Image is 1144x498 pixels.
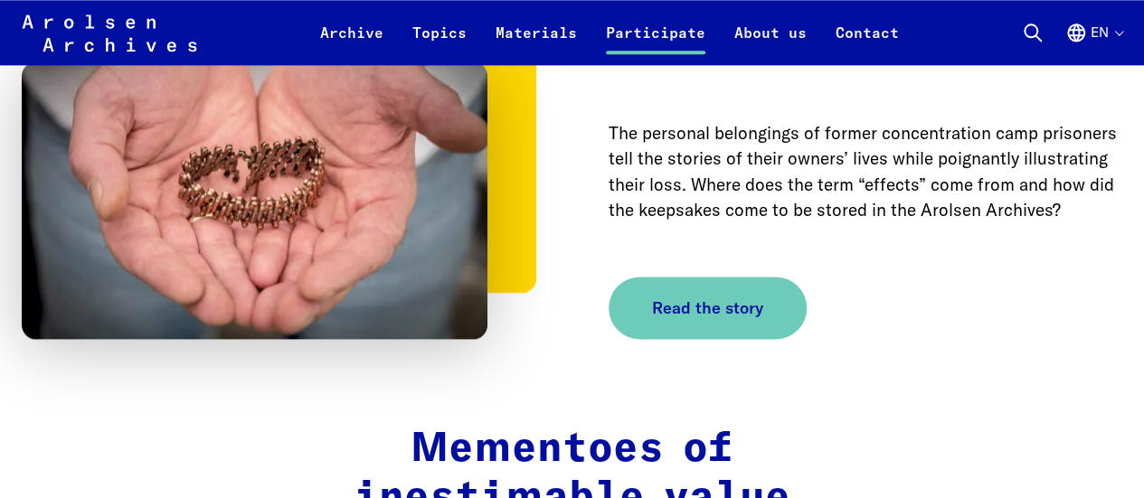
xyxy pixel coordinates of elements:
a: Archive [306,22,398,65]
a: About us [720,22,821,65]
nav: Primary [306,11,913,54]
button: English, language selection [1065,22,1122,65]
a: Contact [821,22,913,65]
a: Read the story [609,277,807,339]
a: Topics [398,22,481,65]
a: Participate [591,22,720,65]
span: Read the story [652,296,763,320]
p: The personal belongings of former concentration camp prisoners tell the stories of their owners’ ... [609,120,1123,223]
a: Materials [481,22,591,65]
